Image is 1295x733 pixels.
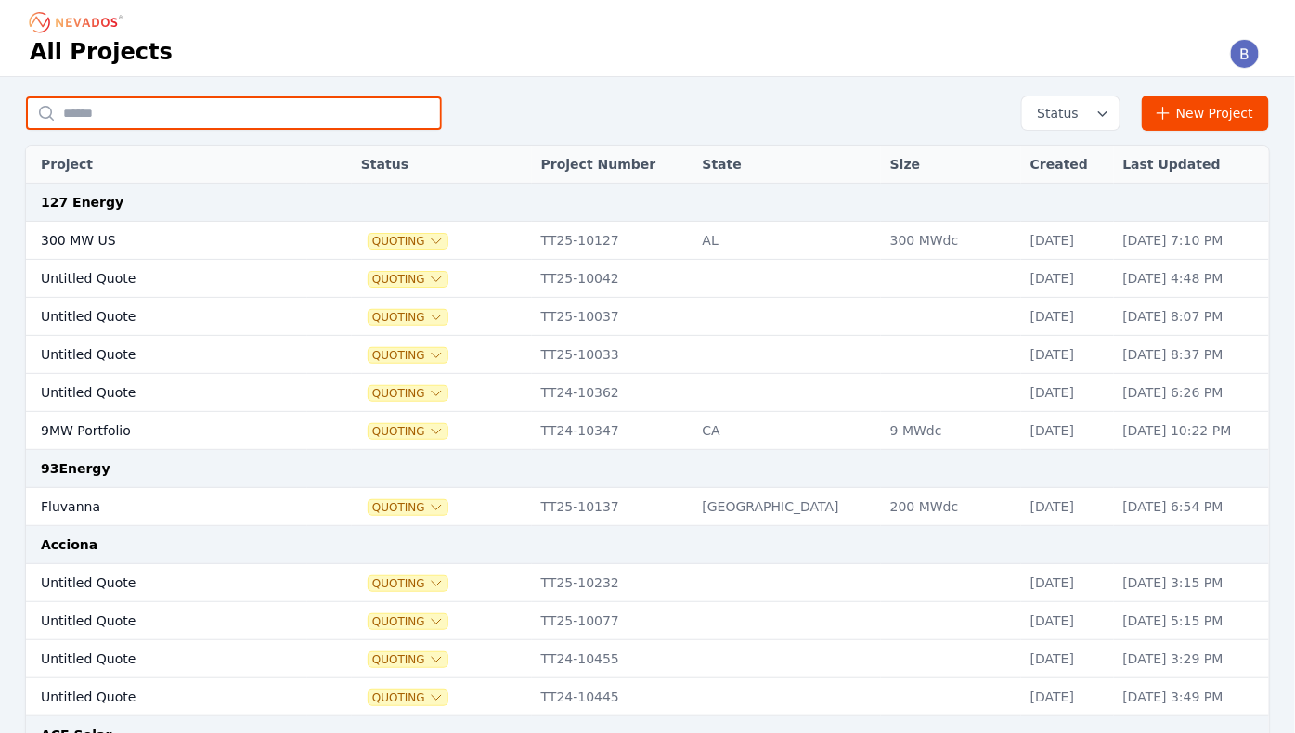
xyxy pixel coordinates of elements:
td: [DATE] 3:29 PM [1114,640,1269,678]
button: Quoting [369,386,447,401]
a: New Project [1142,96,1269,131]
button: Quoting [369,272,447,287]
td: TT25-10033 [532,336,693,374]
td: [DATE] [1021,412,1114,450]
th: Project Number [532,146,693,184]
tr: Untitled QuoteQuotingTT25-10042[DATE][DATE] 4:48 PM [26,260,1269,298]
button: Quoting [369,500,447,515]
td: [DATE] 4:48 PM [1114,260,1269,298]
td: [DATE] [1021,488,1114,526]
img: Brittanie Jackson [1230,39,1260,69]
td: [DATE] [1021,564,1114,602]
td: Fluvanna [26,488,307,526]
td: 9MW Portfolio [26,412,307,450]
td: 127 Energy [26,184,1269,222]
td: [DATE] [1021,336,1114,374]
td: 300 MWdc [881,222,1021,260]
td: [DATE] 3:15 PM [1114,564,1269,602]
td: [DATE] 6:54 PM [1114,488,1269,526]
h1: All Projects [30,37,173,67]
td: CA [693,412,881,450]
tr: 9MW PortfolioQuotingTT24-10347CA9 MWdc[DATE][DATE] 10:22 PM [26,412,1269,450]
tr: Untitled QuoteQuotingTT25-10033[DATE][DATE] 8:37 PM [26,336,1269,374]
button: Quoting [369,576,447,591]
td: TT24-10445 [532,678,693,716]
td: [DATE] [1021,374,1114,412]
td: TT25-10137 [532,488,693,526]
th: Size [881,146,1021,184]
td: Acciona [26,526,1269,564]
td: Untitled Quote [26,564,307,602]
td: TT25-10232 [532,564,693,602]
td: Untitled Quote [26,336,307,374]
td: 93Energy [26,450,1269,488]
td: TT24-10455 [532,640,693,678]
td: [DATE] 5:15 PM [1114,602,1269,640]
td: [DATE] [1021,640,1114,678]
td: TT24-10347 [532,412,693,450]
tr: 300 MW USQuotingTT25-10127AL300 MWdc[DATE][DATE] 7:10 PM [26,222,1269,260]
td: Untitled Quote [26,260,307,298]
td: 200 MWdc [881,488,1021,526]
td: TT25-10042 [532,260,693,298]
td: [DATE] 8:07 PM [1114,298,1269,336]
td: Untitled Quote [26,602,307,640]
td: TT24-10362 [532,374,693,412]
th: Last Updated [1114,146,1269,184]
td: [DATE] [1021,678,1114,716]
button: Quoting [369,614,447,629]
td: TT25-10127 [532,222,693,260]
th: Created [1021,146,1114,184]
th: State [693,146,881,184]
tr: Untitled QuoteQuotingTT25-10232[DATE][DATE] 3:15 PM [26,564,1269,602]
td: [GEOGRAPHIC_DATA] [693,488,881,526]
td: Untitled Quote [26,640,307,678]
td: [DATE] [1021,222,1114,260]
tr: Untitled QuoteQuotingTT25-10037[DATE][DATE] 8:07 PM [26,298,1269,336]
td: TT25-10077 [532,602,693,640]
button: Quoting [369,348,447,363]
tr: Untitled QuoteQuotingTT25-10077[DATE][DATE] 5:15 PM [26,602,1269,640]
td: [DATE] [1021,298,1114,336]
button: Quoting [369,690,447,705]
th: Status [352,146,532,184]
td: [DATE] 3:49 PM [1114,678,1269,716]
td: TT25-10037 [532,298,693,336]
td: Untitled Quote [26,374,307,412]
td: AL [693,222,881,260]
td: [DATE] [1021,260,1114,298]
td: [DATE] [1021,602,1114,640]
button: Quoting [369,652,447,667]
td: [DATE] 8:37 PM [1114,336,1269,374]
tr: Untitled QuoteQuotingTT24-10455[DATE][DATE] 3:29 PM [26,640,1269,678]
td: 300 MW US [26,222,307,260]
td: Untitled Quote [26,298,307,336]
td: [DATE] 10:22 PM [1114,412,1269,450]
th: Project [26,146,307,184]
td: [DATE] 7:10 PM [1114,222,1269,260]
button: Quoting [369,310,447,325]
nav: Breadcrumb [30,7,128,37]
button: Status [1022,96,1120,130]
td: 9 MWdc [881,412,1021,450]
button: Quoting [369,234,447,249]
span: Status [1030,104,1079,122]
tr: FluvannaQuotingTT25-10137[GEOGRAPHIC_DATA]200 MWdc[DATE][DATE] 6:54 PM [26,488,1269,526]
td: [DATE] 6:26 PM [1114,374,1269,412]
td: Untitled Quote [26,678,307,716]
button: Quoting [369,424,447,439]
tr: Untitled QuoteQuotingTT24-10445[DATE][DATE] 3:49 PM [26,678,1269,716]
tr: Untitled QuoteQuotingTT24-10362[DATE][DATE] 6:26 PM [26,374,1269,412]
